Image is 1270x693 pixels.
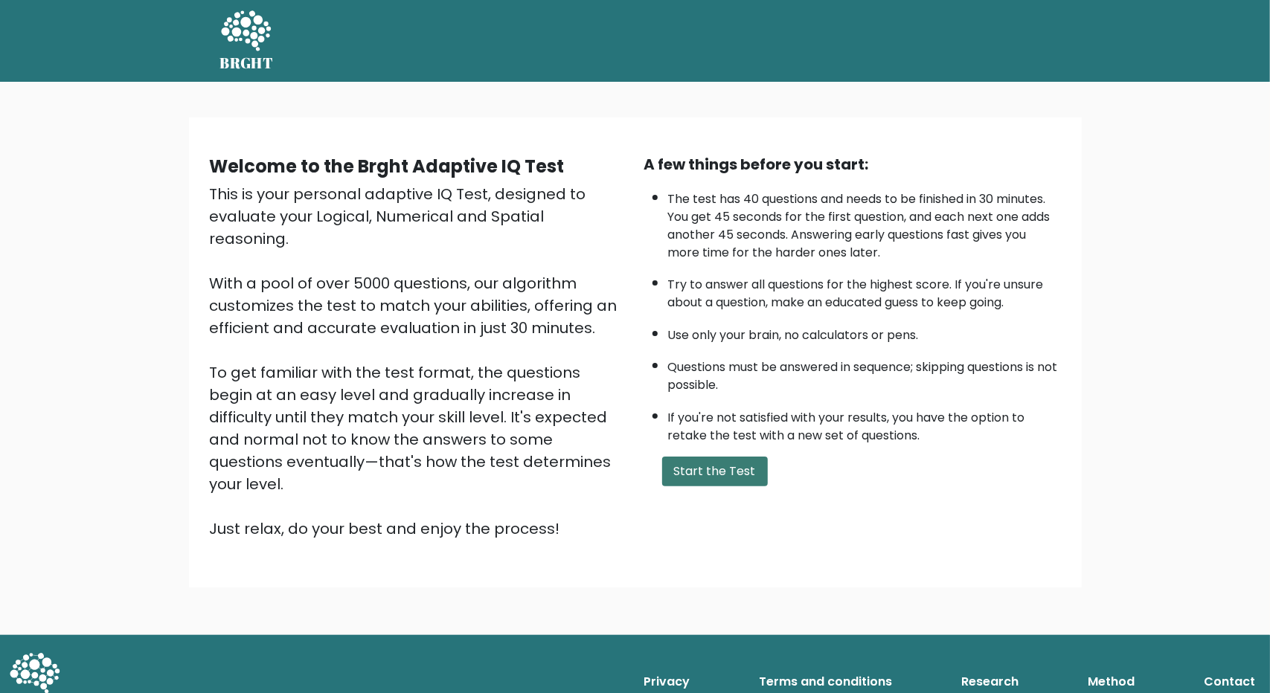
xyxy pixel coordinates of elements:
[210,183,626,540] div: This is your personal adaptive IQ Test, designed to evaluate your Logical, Numerical and Spatial ...
[220,54,274,72] h5: BRGHT
[668,351,1061,394] li: Questions must be answered in sequence; skipping questions is not possible.
[668,268,1061,312] li: Try to answer all questions for the highest score. If you're unsure about a question, make an edu...
[668,402,1061,445] li: If you're not satisfied with your results, you have the option to retake the test with a new set ...
[220,6,274,76] a: BRGHT
[668,183,1061,262] li: The test has 40 questions and needs to be finished in 30 minutes. You get 45 seconds for the firs...
[662,457,768,486] button: Start the Test
[668,319,1061,344] li: Use only your brain, no calculators or pens.
[210,154,565,178] b: Welcome to the Brght Adaptive IQ Test
[644,153,1061,175] div: A few things before you start:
